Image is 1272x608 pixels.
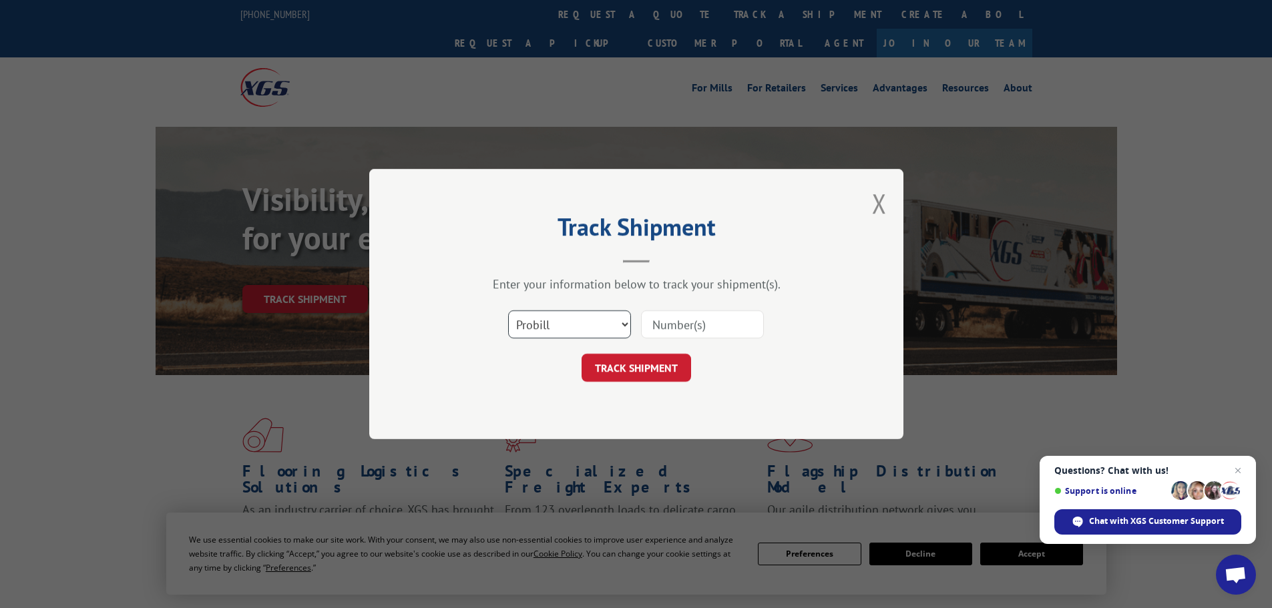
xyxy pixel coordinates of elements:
[1054,465,1241,476] span: Questions? Chat with us!
[582,354,691,382] button: TRACK SHIPMENT
[436,218,837,243] h2: Track Shipment
[1054,486,1167,496] span: Support is online
[436,276,837,292] div: Enter your information below to track your shipment(s).
[641,310,764,338] input: Number(s)
[1089,515,1224,527] span: Chat with XGS Customer Support
[1054,509,1241,535] span: Chat with XGS Customer Support
[872,186,887,221] button: Close modal
[1216,555,1256,595] a: Open chat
